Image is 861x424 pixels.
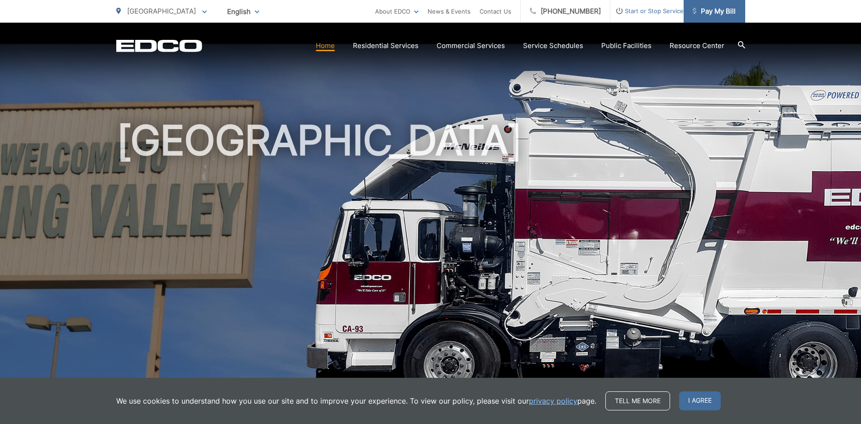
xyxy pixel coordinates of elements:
[316,40,335,51] a: Home
[679,391,721,410] span: I agree
[116,118,745,405] h1: [GEOGRAPHIC_DATA]
[116,39,202,52] a: EDCD logo. Return to the homepage.
[375,6,419,17] a: About EDCO
[693,6,736,17] span: Pay My Bill
[601,40,652,51] a: Public Facilities
[428,6,471,17] a: News & Events
[437,40,505,51] a: Commercial Services
[523,40,583,51] a: Service Schedules
[480,6,511,17] a: Contact Us
[670,40,724,51] a: Resource Center
[529,395,577,406] a: privacy policy
[605,391,670,410] a: Tell me more
[127,7,196,15] span: [GEOGRAPHIC_DATA]
[353,40,419,51] a: Residential Services
[220,4,266,19] span: English
[116,395,596,406] p: We use cookies to understand how you use our site and to improve your experience. To view our pol...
